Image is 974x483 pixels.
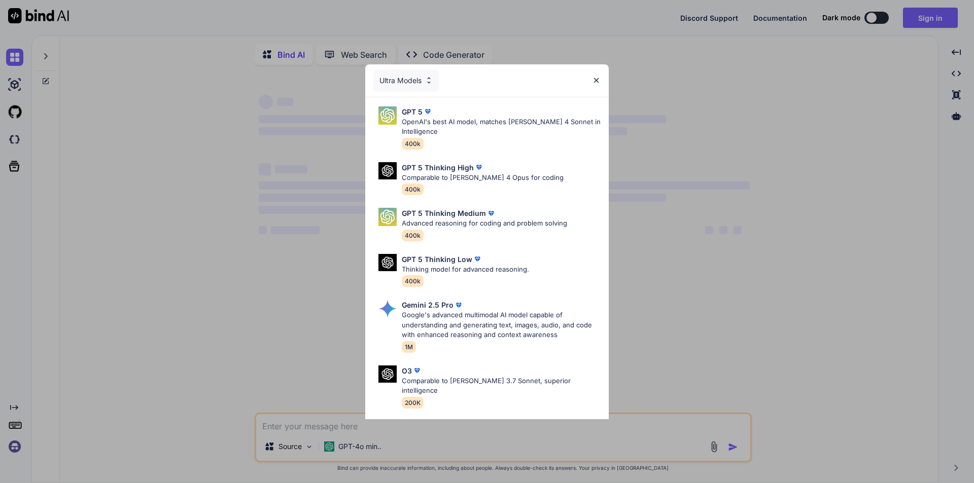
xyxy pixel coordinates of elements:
[402,218,567,229] p: Advanced reasoning for coding and problem solving
[474,162,484,172] img: premium
[454,300,464,310] img: premium
[402,310,601,340] p: Google's advanced multimodal AI model capable of understanding and generating text, images, audio...
[402,183,424,195] span: 400k
[378,106,397,125] img: Pick Models
[402,162,474,173] p: GPT 5 Thinking High
[472,254,482,264] img: premium
[402,173,564,183] p: Comparable to [PERSON_NAME] 4 Opus for coding
[412,365,422,376] img: premium
[402,265,529,275] p: Thinking model for advanced reasoning.
[402,230,424,241] span: 400k
[378,208,397,226] img: Pick Models
[378,365,397,383] img: Pick Models
[402,117,601,137] p: OpenAI's best AI model, matches [PERSON_NAME] 4 Sonnet in Intelligence
[373,69,439,92] div: Ultra Models
[402,341,416,353] span: 1M
[378,300,397,318] img: Pick Models
[402,208,486,218] p: GPT 5 Thinking Medium
[378,162,397,180] img: Pick Models
[402,275,424,287] span: 400k
[425,76,433,85] img: Pick Models
[402,138,424,150] span: 400k
[402,365,412,376] p: O3
[402,254,472,265] p: GPT 5 Thinking Low
[402,376,601,396] p: Comparable to [PERSON_NAME] 3.7 Sonnet, superior intelligence
[423,106,433,117] img: premium
[402,397,424,408] span: 200K
[402,300,454,310] p: Gemini 2.5 Pro
[378,254,397,272] img: Pick Models
[486,208,496,218] img: premium
[402,106,423,117] p: GPT 5
[592,76,601,85] img: close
